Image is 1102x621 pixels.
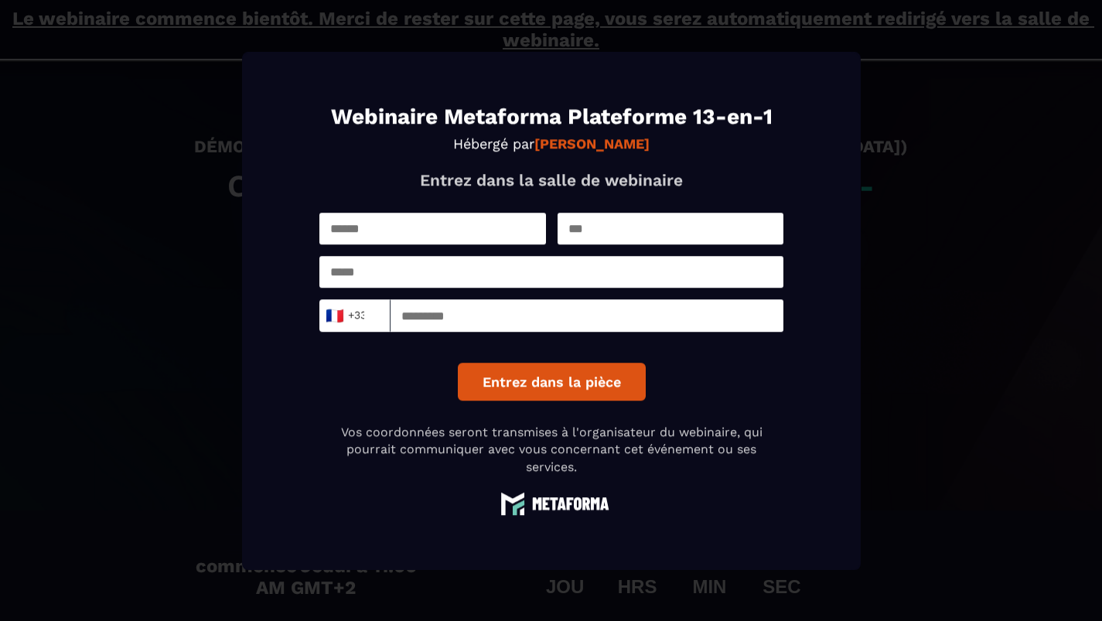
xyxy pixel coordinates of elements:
p: Vos coordonnées seront transmises à l'organisateur du webinaire, qui pourrait communiquer avec vo... [319,424,783,476]
img: logo [493,491,609,515]
p: Hébergé par [319,135,783,152]
input: Search for option [365,304,377,327]
h1: Webinaire Metaforma Plateforme 13-en-1 [319,106,783,128]
span: +33 [329,305,361,326]
div: Search for option [319,299,391,332]
button: Entrez dans la pièce [457,363,645,401]
span: 🇫🇷 [324,305,343,326]
p: Entrez dans la salle de webinaire [319,170,783,189]
strong: [PERSON_NAME] [534,135,650,152]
